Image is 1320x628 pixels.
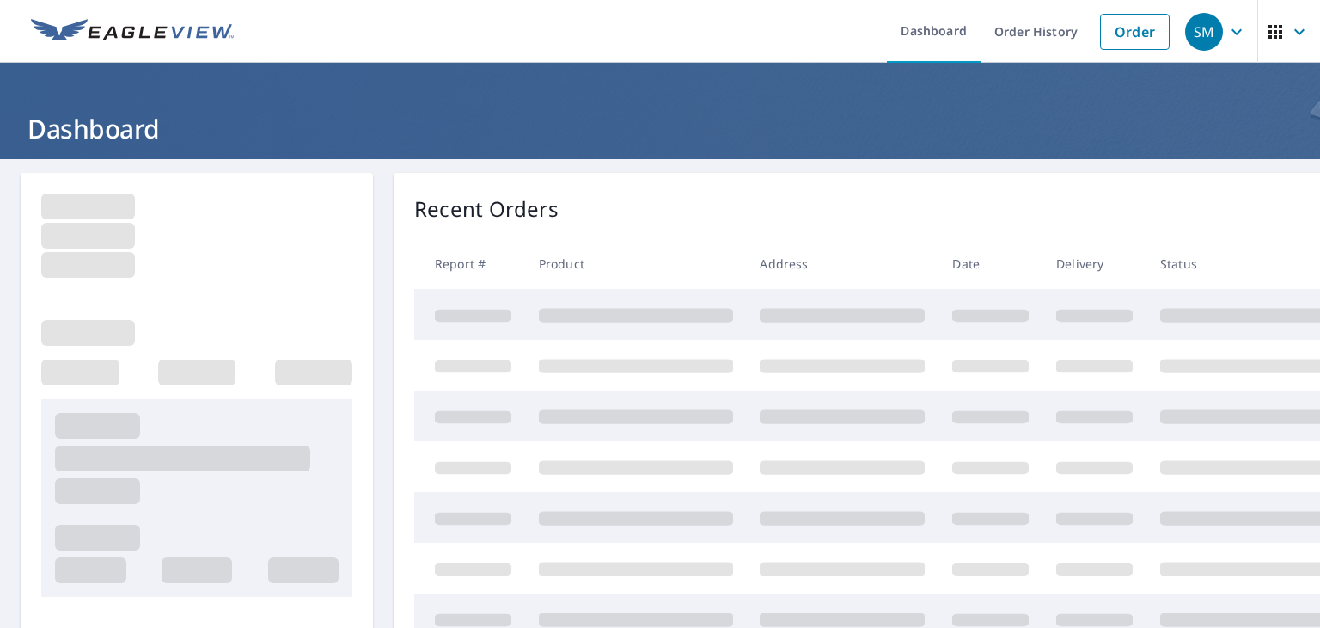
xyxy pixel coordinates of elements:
img: EV Logo [31,19,234,45]
a: Order [1100,14,1170,50]
h1: Dashboard [21,111,1299,146]
div: SM [1185,13,1223,51]
p: Recent Orders [414,194,559,225]
th: Delivery [1042,238,1146,289]
th: Address [746,238,938,289]
th: Report # [414,238,525,289]
th: Date [938,238,1042,289]
th: Product [525,238,747,289]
